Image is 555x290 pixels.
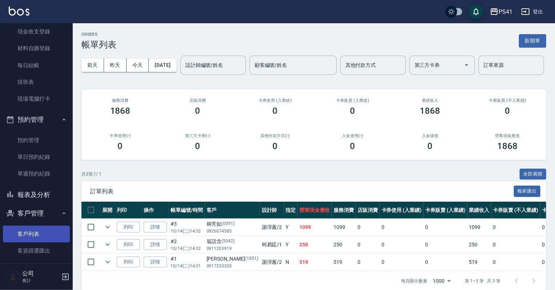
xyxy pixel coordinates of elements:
h2: 入金使用(-) [323,133,383,138]
p: (5042) [222,238,235,245]
td: 0 [423,219,467,236]
th: 卡券販賣 (入業績) [423,202,467,219]
th: 操作 [142,202,169,219]
a: 詳情 [144,222,167,233]
td: 0 [423,254,467,271]
div: 林芳如 [207,220,258,228]
h3: 0 [273,106,278,116]
th: 指定 [284,202,298,219]
a: 客資篩選匯出 [3,242,70,259]
h5: 公司 [22,270,59,277]
td: 0 [491,236,540,253]
h3: 0 [118,141,123,151]
th: 卡券販賣 (不入業績) [491,202,540,219]
td: 1099 [332,219,356,236]
button: expand row [102,239,113,250]
h3: 0 [505,106,510,116]
h3: 1868 [110,106,131,116]
p: 每頁顯示數量 [401,278,427,284]
div: PS41 [499,7,512,16]
div: [PERSON_NAME] [207,255,258,263]
td: 0 [356,236,380,253]
a: 客戶列表 [3,226,70,242]
a: 詳情 [144,257,167,268]
td: 1099 [467,219,491,236]
h3: 帳單列表 [81,40,116,50]
h2: 第三方卡券(-) [168,133,228,138]
p: (1851) [245,255,258,263]
th: 客戶 [205,202,260,219]
p: 10/14 (二) 14:32 [171,228,203,234]
h3: 1868 [498,141,518,151]
a: 卡券管理 [3,259,70,276]
th: 業績收入 [467,202,491,219]
td: 519 [467,254,491,271]
button: 報表及分析 [3,185,70,204]
a: 材料自購登錄 [3,40,70,57]
td: 250 [298,236,332,253]
a: 詳情 [144,239,167,250]
td: #1 [169,254,205,271]
td: 0 [380,254,424,271]
img: Logo [9,7,29,16]
button: 新開單 [519,34,546,48]
button: 登出 [518,5,546,19]
h3: 服務消費 [90,98,150,103]
button: expand row [102,257,113,267]
td: 250 [467,236,491,253]
td: 0 [380,236,424,253]
h2: 卡券使用 (入業績) [245,98,305,103]
h3: 1868 [420,106,440,116]
td: 0 [491,254,540,271]
h3: 0 [350,141,355,151]
button: 全部展開 [520,169,547,180]
a: 新開單 [519,37,546,44]
td: Y [284,236,298,253]
td: 0 [423,236,467,253]
button: [DATE] [149,59,176,72]
td: #2 [169,236,205,253]
h2: ORDERS [81,32,116,37]
td: 柯易廷 /1 [260,236,284,253]
h2: 店販消費 [168,98,228,103]
p: 會計 [22,277,59,284]
td: Y [284,219,298,236]
th: 服務消費 [332,202,356,219]
td: N [284,254,298,271]
span: 訂單列表 [90,188,514,195]
button: 今天 [127,59,149,72]
p: 0926674585 [207,228,258,234]
th: 設計師 [260,202,284,219]
td: #3 [169,219,205,236]
h3: 0 [428,141,433,151]
p: 0917233320 [207,263,258,269]
p: 10/14 (二) 14:31 [171,263,203,269]
a: 預約管理 [3,132,70,149]
p: 第 1–3 筆 共 3 筆 [465,278,500,284]
p: 0911203919 [207,245,258,252]
td: 1099 [298,219,332,236]
button: expand row [102,222,113,233]
th: 營業現金應收 [298,202,332,219]
img: Person [6,270,20,284]
td: 謝淳蕙 /2 [260,219,284,236]
td: 250 [332,236,356,253]
p: (0091) [222,220,235,228]
h2: 其他付款方式(-) [245,133,305,138]
td: 謝淳蕙 /2 [260,254,284,271]
p: 10/14 (二) 14:32 [171,245,203,252]
h3: 0 [195,106,200,116]
a: 現場電腦打卡 [3,90,70,107]
h2: 卡券販賣 (入業績) [323,98,383,103]
h2: 卡券使用(-) [90,133,150,138]
button: 前天 [81,59,104,72]
button: 列印 [117,239,140,250]
button: 列印 [117,257,140,268]
a: 報表匯出 [514,188,541,194]
td: 0 [356,219,380,236]
h2: 入金儲值 [400,133,460,138]
th: 卡券使用 (入業績) [380,202,424,219]
td: 0 [380,219,424,236]
div: 翁語含 [207,238,258,245]
td: 519 [298,254,332,271]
